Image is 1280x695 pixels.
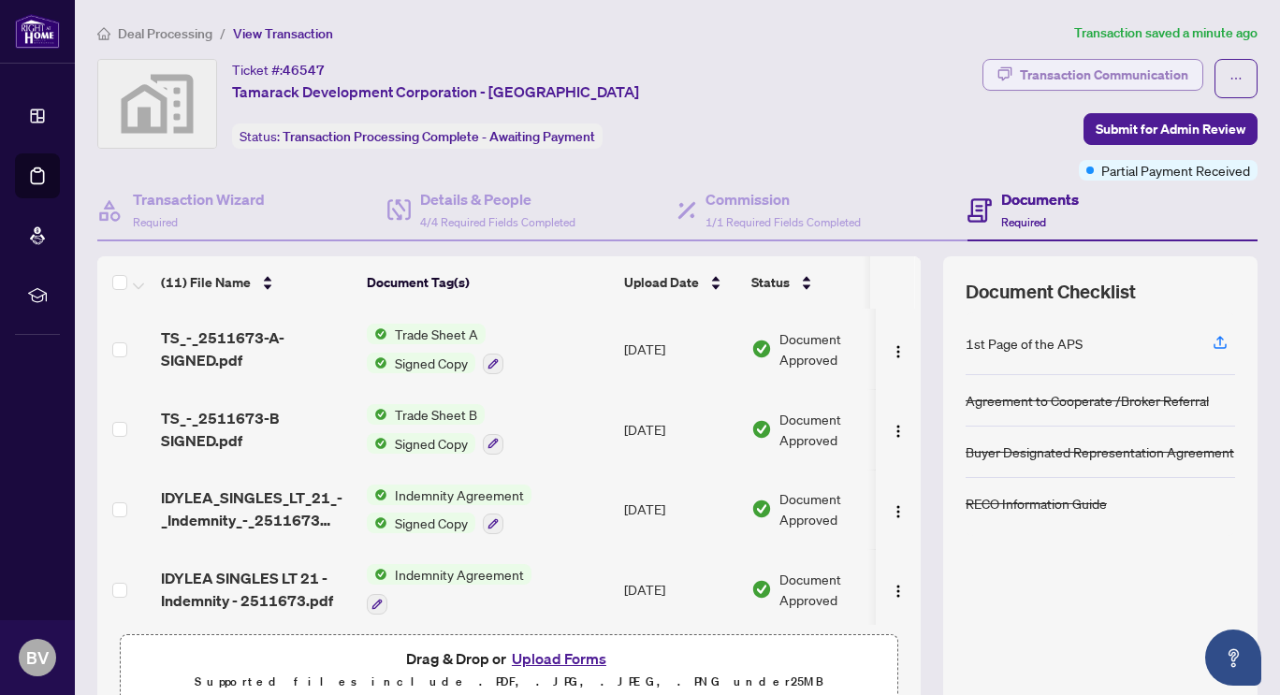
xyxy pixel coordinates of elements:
span: Document Checklist [966,279,1136,305]
div: RECO Information Guide [966,493,1107,514]
img: Status Icon [367,404,387,425]
th: (11) File Name [153,256,359,309]
span: 1/1 Required Fields Completed [705,215,861,229]
img: Logo [891,504,906,519]
td: [DATE] [617,309,744,389]
span: Trade Sheet B [387,404,485,425]
span: home [97,27,110,40]
article: Transaction saved a minute ago [1074,22,1258,44]
img: Logo [891,344,906,359]
span: Document Approved [779,328,895,369]
div: Transaction Communication [1020,60,1188,90]
span: Tamarack Development Corporation - [GEOGRAPHIC_DATA] [232,80,639,103]
img: Status Icon [367,513,387,533]
img: logo [15,14,60,49]
h4: Commission [705,188,861,210]
button: Logo [883,574,913,604]
span: Signed Copy [387,353,475,373]
h4: Details & People [420,188,575,210]
span: Trade Sheet A [387,324,486,344]
span: View Transaction [233,25,333,42]
button: Logo [883,334,913,364]
td: [DATE] [617,389,744,470]
span: Required [1001,215,1046,229]
span: 46547 [283,62,325,79]
img: Status Icon [367,433,387,454]
button: Upload Forms [506,646,612,671]
button: Status IconTrade Sheet BStatus IconSigned Copy [367,404,503,455]
span: Required [133,215,178,229]
button: Submit for Admin Review [1084,113,1258,145]
img: Logo [891,424,906,439]
img: Document Status [751,499,772,519]
p: Supported files include .PDF, .JPG, .JPEG, .PNG under 25 MB [132,671,886,693]
div: Ticket #: [232,59,325,80]
span: Transaction Processing Complete - Awaiting Payment [283,128,595,145]
div: Agreement to Cooperate /Broker Referral [966,390,1209,411]
h4: Transaction Wizard [133,188,265,210]
td: [DATE] [617,470,744,550]
span: Indemnity Agreement [387,485,531,505]
img: Document Status [751,579,772,600]
span: Document Approved [779,569,895,610]
button: Status IconTrade Sheet AStatus IconSigned Copy [367,324,503,374]
div: Status: [232,123,603,149]
td: [DATE] [617,549,744,630]
span: Document Approved [779,409,895,450]
span: Deal Processing [118,25,212,42]
button: Transaction Communication [982,59,1203,91]
img: Status Icon [367,485,387,505]
button: Status IconIndemnity Agreement [367,564,531,615]
span: Status [751,272,790,293]
span: Submit for Admin Review [1096,114,1245,144]
span: TS_-_2511673-A- SIGNED.pdf [161,326,352,371]
div: Buyer Designated Representation Agreement [966,442,1234,462]
button: Open asap [1205,630,1261,686]
img: Status Icon [367,324,387,344]
img: svg%3e [98,60,216,148]
button: Status IconIndemnity AgreementStatus IconSigned Copy [367,485,531,535]
button: Logo [883,494,913,524]
span: Drag & Drop or [406,646,612,671]
span: Signed Copy [387,433,475,454]
span: BV [26,644,49,671]
span: ellipsis [1229,72,1243,85]
span: IDYLEA_SINGLES_LT_21_-_Indemnity_-_2511673 SIGNED.pdf [161,486,352,531]
h4: Documents [1001,188,1079,210]
img: Document Status [751,339,772,359]
span: 4/4 Required Fields Completed [420,215,575,229]
span: Upload Date [624,272,699,293]
th: Document Tag(s) [359,256,617,309]
img: Status Icon [367,353,387,373]
th: Upload Date [617,256,744,309]
img: Document Status [751,419,772,440]
li: / [220,22,225,44]
img: Logo [891,584,906,599]
span: TS_-_2511673-B SIGNED.pdf [161,407,352,452]
button: Logo [883,414,913,444]
th: Status [744,256,903,309]
span: Signed Copy [387,513,475,533]
div: 1st Page of the APS [966,333,1083,354]
span: Partial Payment Received [1101,160,1250,181]
span: Document Approved [779,488,895,529]
span: IDYLEA SINGLES LT 21 - Indemnity - 2511673.pdf [161,567,352,612]
img: Status Icon [367,564,387,585]
span: Indemnity Agreement [387,564,531,585]
span: (11) File Name [161,272,251,293]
